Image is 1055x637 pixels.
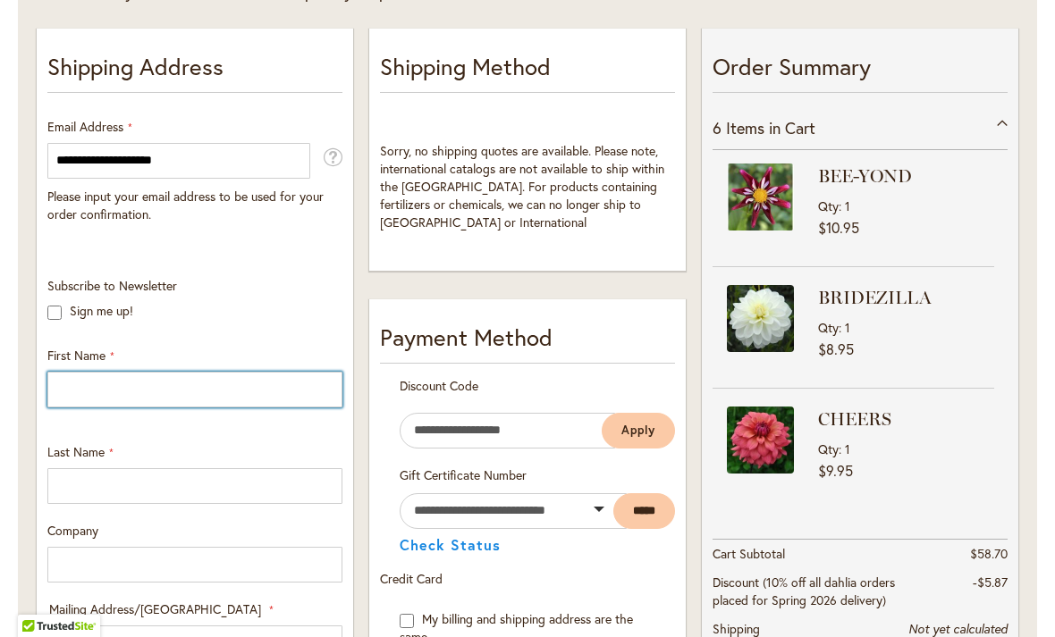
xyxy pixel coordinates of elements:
[818,440,839,457] span: Qty
[818,197,839,214] span: Qty
[727,407,794,474] img: CHEERS
[47,188,324,222] span: Please input your email address to be used for your order confirmation.
[47,522,98,539] span: Company
[713,620,760,637] span: Shipping
[713,574,895,608] span: Discount (10% off all dahlia orders placed for Spring 2026 delivery)
[380,570,443,587] span: Credit Card
[380,50,675,93] p: Shipping Method
[818,163,990,189] strong: BEE-YOND
[845,319,850,336] span: 1
[713,539,896,568] th: Cart Subtotal
[47,443,105,460] span: Last Name
[818,339,854,358] span: $8.95
[47,277,177,294] span: Subscribe to Newsletter
[400,377,478,394] span: Discount Code
[908,621,1008,637] span: Not yet calculated
[818,285,990,310] strong: BRIDEZILLA
[621,423,655,438] span: Apply
[400,538,501,552] button: Check Status
[726,117,815,138] span: Items in Cart
[47,347,105,364] span: First Name
[818,461,853,480] span: $9.95
[47,118,123,135] span: Email Address
[973,574,1008,591] span: -$5.87
[49,600,261,617] span: Mailing Address/[GEOGRAPHIC_DATA]
[727,285,794,352] img: BRIDEZILLA
[47,50,342,93] p: Shipping Address
[380,142,664,230] span: Sorry, no shipping quotes are available. Please note, international catalogs are not available to...
[845,440,850,457] span: 1
[70,302,133,319] label: Sign me up!
[713,117,722,138] span: 6
[13,574,63,624] iframe: Launch Accessibility Center
[845,197,850,214] span: 1
[818,218,859,237] span: $10.95
[602,413,675,448] button: Apply
[818,319,839,336] span: Qty
[970,545,1008,562] span: $58.70
[818,407,990,432] strong: CHEERS
[400,466,527,483] span: Gift Certificate Number
[380,321,675,364] div: Payment Method
[727,163,794,230] img: BEE-YOND
[713,50,1008,93] p: Order Summary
